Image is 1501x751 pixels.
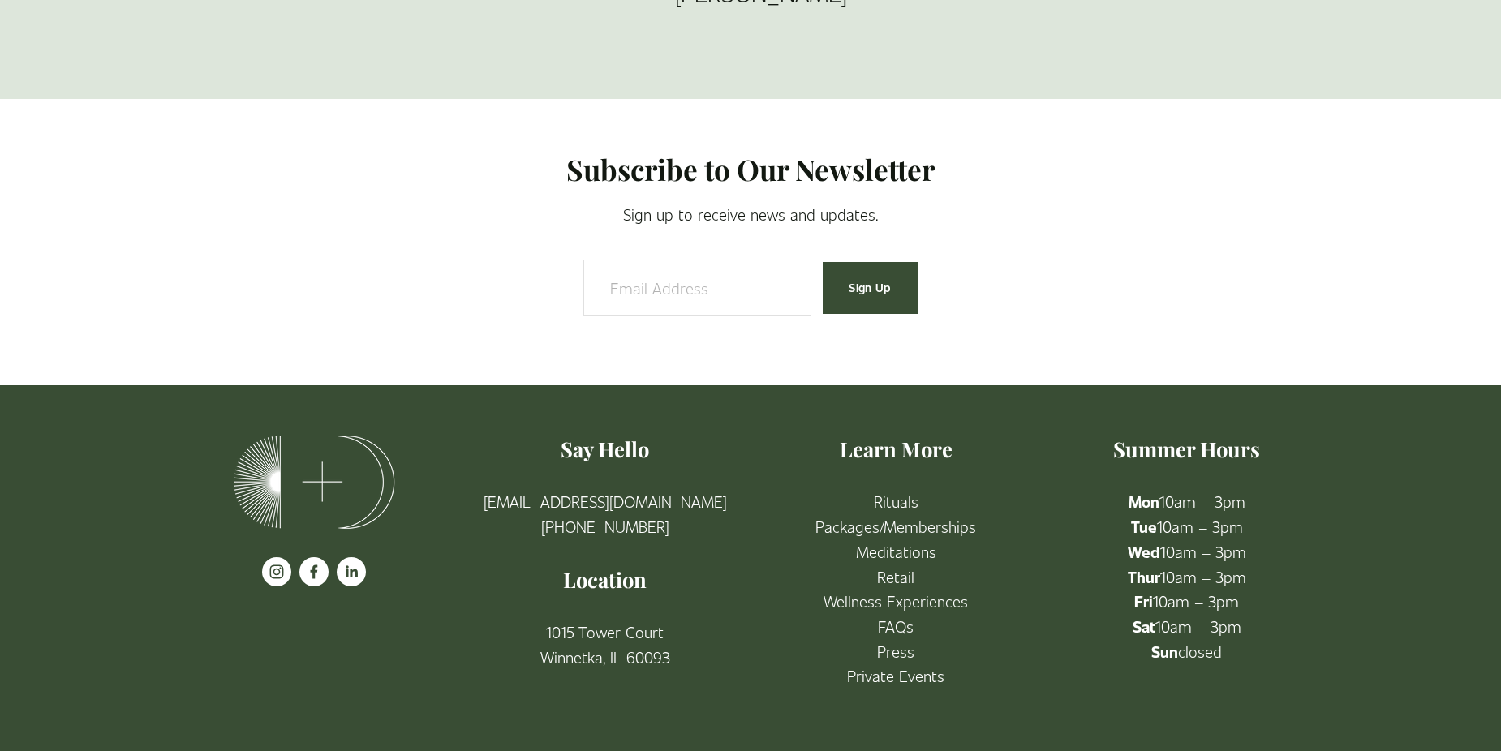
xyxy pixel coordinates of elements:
a: 1015 Tower CourtWinnetka, IL 60093 [540,620,670,669]
h4: Say Hello [474,435,738,463]
h2: Subscribe to Our Newsletter [389,149,1113,189]
h4: Summer Hours [1056,435,1319,463]
strong: Sat [1133,616,1155,637]
a: etail [886,564,914,590]
p: R [764,489,1028,689]
p: 10am – 3pm 10am – 3pm 10am – 3pm 10am – 3pm 10am – 3pm 10am – 3pm closed [1056,489,1319,663]
a: [EMAIL_ADDRESS][DOMAIN_NAME] [484,489,727,514]
button: Sign Up [823,262,917,314]
strong: Thur [1128,566,1160,587]
strong: Mon [1129,491,1159,512]
a: [PHONE_NUMBER] [541,514,669,539]
input: Email Address [583,260,811,317]
a: Wellness Experiences [824,589,968,614]
a: instagram-unauth [262,557,291,586]
strong: Tue [1131,516,1157,537]
span: Sign Up [849,279,891,295]
a: Packages/Memberships [815,514,976,539]
a: Rituals [874,489,918,514]
strong: Wed [1128,541,1160,562]
a: LinkedIn [337,557,366,586]
a: Press [877,639,914,664]
strong: Fri [1134,590,1153,612]
a: Meditations [856,539,936,564]
a: FAQs [878,614,914,639]
h4: Learn More [764,435,1028,463]
h4: Location [474,565,738,594]
a: facebook-unauth [299,557,329,586]
a: Private Events [847,663,944,689]
p: Sign up to receive news and updates. [389,202,1113,227]
strong: Sun [1151,641,1178,662]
